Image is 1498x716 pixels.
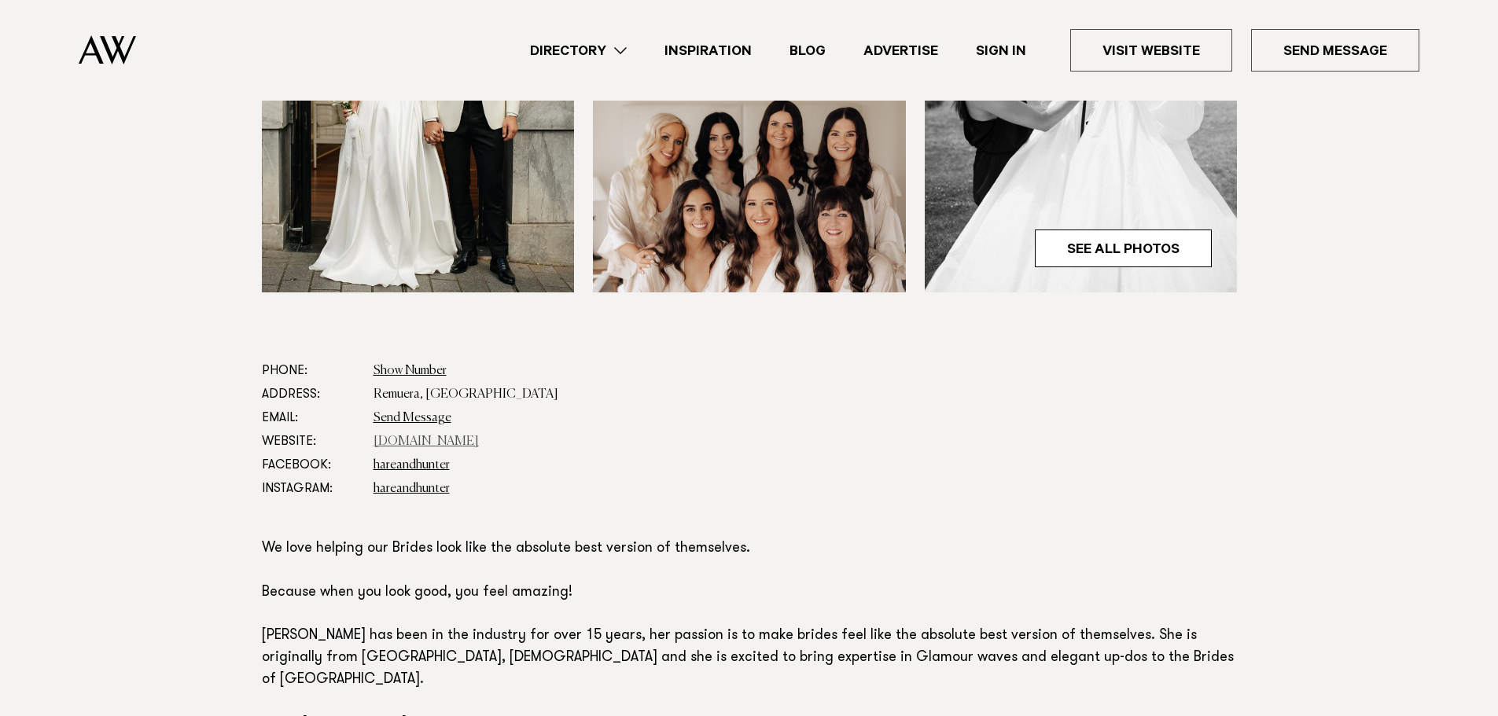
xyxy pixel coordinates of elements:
a: hareandhunter [374,459,450,472]
dt: Instagram: [262,477,361,501]
a: Show Number [374,365,447,377]
a: Directory [511,40,646,61]
a: Blog [771,40,845,61]
dt: Website: [262,430,361,453]
dt: Email: [262,406,361,430]
dt: Facebook: [262,453,361,477]
dt: Address: [262,383,361,406]
a: Sign In [957,40,1045,61]
a: Send Message [374,412,451,424]
a: Send Message [1251,29,1419,72]
a: hareandhunter [374,483,450,495]
a: Inspiration [646,40,771,61]
a: [DOMAIN_NAME] [374,435,479,448]
a: Visit Website [1070,29,1232,72]
dt: Phone: [262,359,361,383]
img: Auckland Weddings Logo [79,35,136,64]
a: Advertise [845,40,957,61]
a: See All Photos [1035,229,1212,267]
dd: Remuera, [GEOGRAPHIC_DATA] [374,383,1237,406]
